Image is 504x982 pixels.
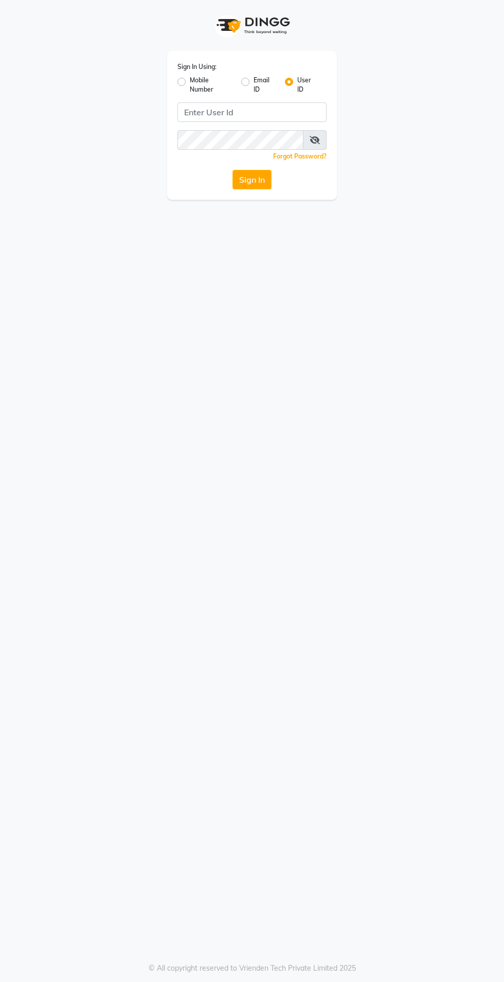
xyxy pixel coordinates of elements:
button: Sign In [232,170,272,189]
label: User ID [297,76,318,94]
a: Forgot Password? [273,152,327,160]
input: Username [177,130,303,150]
label: Email ID [254,76,277,94]
img: logo1.svg [211,10,293,41]
input: Username [177,102,327,122]
label: Mobile Number [190,76,233,94]
label: Sign In Using: [177,62,217,72]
